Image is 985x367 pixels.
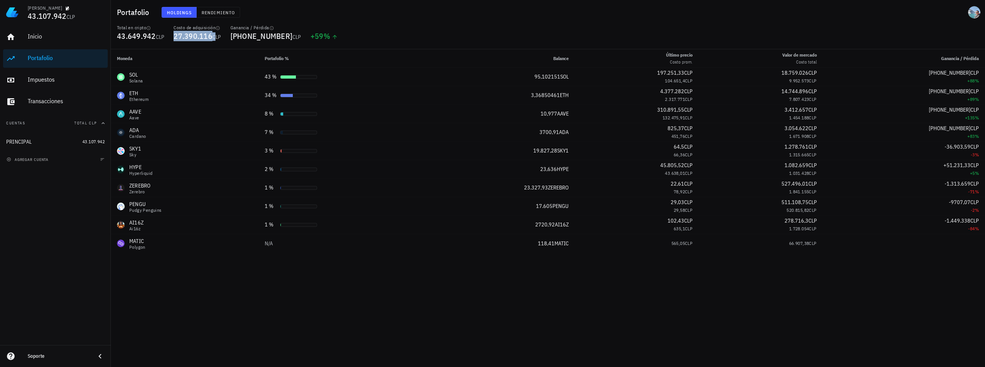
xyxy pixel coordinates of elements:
span: % [975,96,979,102]
div: 7 % [265,128,277,136]
span: SOL [560,73,569,80]
span: 1.278.761 [785,143,808,150]
span: 118,41 [538,240,554,247]
span: 27.390.116 [174,31,212,41]
span: CLP [809,78,816,84]
div: Cardano [129,134,146,139]
span: SKY1 [557,147,569,154]
span: CLP [685,226,693,231]
span: 7.807.423 [789,96,809,102]
span: CLP [809,152,816,158]
div: Ethereum [129,97,149,102]
span: [PHONE_NUMBER] [929,69,970,76]
span: 22,61 [671,180,684,187]
span: 102,43 [668,217,684,224]
span: ADA [559,129,569,136]
span: CLP [684,88,693,95]
span: PENGU [553,203,569,209]
div: ADA-icon [117,129,125,136]
th: Ganancia / Pérdida: Sin ordenar. Pulse para ordenar de forma ascendente. [823,49,985,68]
span: ETH [560,92,569,99]
button: CuentasTotal CLP [3,114,108,132]
span: CLP [685,207,693,213]
span: 2720,92 [535,221,555,228]
div: Aave [129,116,141,120]
a: Impuestos [3,71,108,89]
span: 1.728.054 [789,226,809,231]
div: ai16z [129,226,144,231]
div: Soporte [28,353,89,359]
span: CLP [970,106,979,113]
div: 34 % [265,91,277,99]
span: CLP [292,34,301,40]
div: ZEREBRO [129,182,151,189]
span: CLP [809,115,816,121]
span: CLP [809,207,816,213]
span: 1.082.659 [785,162,808,169]
div: Inicio [28,33,105,40]
div: Costo total [782,59,817,65]
div: Costo prom. [666,59,693,65]
span: CLP [809,189,816,194]
span: 2.317.771 [665,96,685,102]
button: Rendimiento [197,7,240,18]
span: 1.315.665 [789,152,809,158]
span: CLP [970,180,979,187]
span: % [975,133,979,139]
div: [PERSON_NAME] [28,5,62,11]
span: -1.449.338 [945,217,970,224]
div: AI16Z [129,219,144,226]
span: % [975,170,979,176]
span: 9.952.573 [789,78,809,84]
div: 2 % [265,165,277,173]
span: Moneda [117,55,132,61]
span: 132.475,91 [663,115,685,121]
div: 1 % [265,202,277,210]
span: 3700,91 [539,129,559,136]
span: -36.903,59 [945,143,970,150]
div: PENGU-icon [117,203,125,210]
span: 29,58 [674,207,685,213]
span: CLP [808,69,817,76]
div: +88 [829,77,979,85]
a: Transacciones [3,92,108,111]
span: 17.605 [536,203,553,209]
button: agregar cuenta [5,156,52,163]
th: Portafolio %: Sin ordenar. Pulse para ordenar de forma ascendente. [259,49,427,68]
div: Hyperliquid [129,171,152,176]
span: CLP [809,226,816,231]
div: AI16Z-icon [117,221,125,229]
span: 23,636 [540,166,557,173]
span: CLP [684,199,693,206]
img: LedgiFi [6,6,18,18]
div: -2 [829,206,979,214]
span: Portafolio % [265,55,289,61]
span: 23.327,93 [524,184,548,191]
div: ETH-icon [117,92,125,99]
div: SKY1 [129,145,141,152]
span: agregar cuenta [8,157,48,162]
span: 520.815,82 [786,207,809,213]
span: CLP [684,125,693,132]
div: Total en cripto [117,25,164,31]
span: CLP [67,13,75,20]
span: -9707,07 [949,199,970,206]
span: % [975,226,979,231]
span: CLP [808,180,817,187]
span: -1.313.659 [945,180,970,187]
div: +89 [829,96,979,103]
span: [PHONE_NUMBER] [230,31,293,41]
span: 3,36850461 [531,92,560,99]
span: CLP [685,152,693,158]
span: N/A [265,240,273,247]
span: 635,1 [674,226,685,231]
span: 511.108,75 [781,199,808,206]
span: 43.107.942 [82,139,105,144]
span: [PHONE_NUMBER] [929,88,970,95]
div: SOL [129,71,143,79]
a: PRINCIPAL 43.107.942 [3,132,108,151]
span: 43.107.942 [28,11,67,21]
div: PRINCIPAL [6,139,32,145]
span: 1.841.155 [789,189,809,194]
span: ZEREBRO [548,184,569,191]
